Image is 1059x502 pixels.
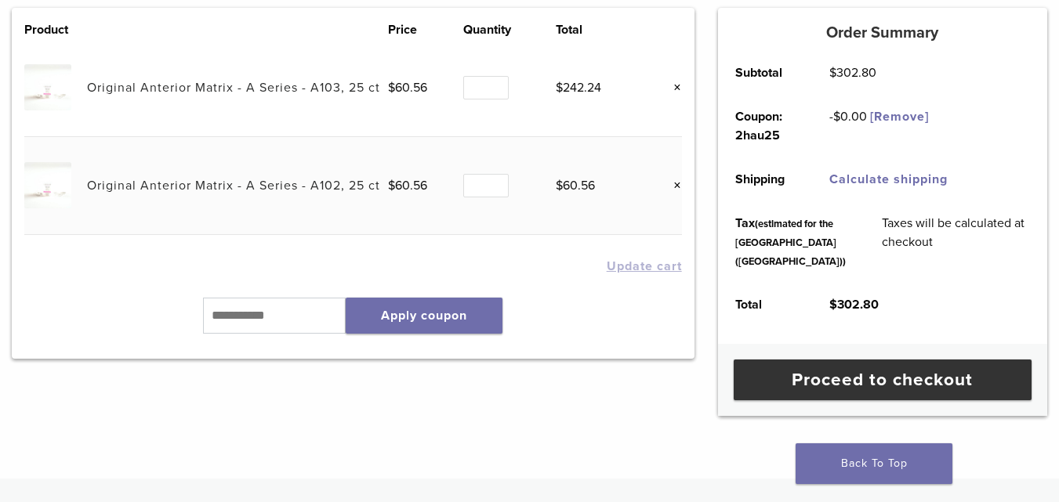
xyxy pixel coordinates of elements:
span: $ [833,109,840,125]
bdi: 242.24 [556,80,601,96]
img: Original Anterior Matrix - A Series - A102, 25 ct [24,162,71,208]
th: Subtotal [718,51,812,95]
th: Price [388,20,463,39]
a: Remove 2hau25 coupon [870,109,929,125]
a: Remove this item [662,78,682,98]
a: Proceed to checkout [734,359,1032,400]
span: $ [388,80,395,96]
span: 0.00 [833,109,867,125]
span: $ [829,297,837,312]
bdi: 60.56 [388,80,427,96]
a: Original Anterior Matrix - A Series - A102, 25 ct [87,178,380,193]
img: Original Anterior Matrix - A Series - A103, 25 ct [24,64,71,110]
td: - [812,95,947,157]
span: $ [829,65,836,81]
span: $ [556,80,563,96]
th: Total [556,20,643,39]
th: Product [24,20,87,39]
th: Tax [718,201,864,283]
th: Quantity [463,20,555,39]
a: Remove this item [662,175,682,196]
a: Back To Top [796,443,952,484]
bdi: 302.80 [829,65,876,81]
bdi: 60.56 [388,178,427,193]
bdi: 60.56 [556,178,595,193]
small: (estimated for the [GEOGRAPHIC_DATA] ([GEOGRAPHIC_DATA])) [735,218,846,268]
h5: Order Summary [718,23,1047,42]
bdi: 302.80 [829,297,879,312]
th: Total [718,283,812,327]
button: Update cart [607,260,682,273]
th: Coupon: 2hau25 [718,95,812,157]
span: $ [556,178,563,193]
th: Shipping [718,157,812,201]
a: Calculate shipping [829,172,948,187]
button: Apply coupon [346,298,502,334]
td: Taxes will be calculated at checkout [864,201,1047,283]
span: $ [388,178,395,193]
a: Original Anterior Matrix - A Series - A103, 25 ct [87,80,380,96]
